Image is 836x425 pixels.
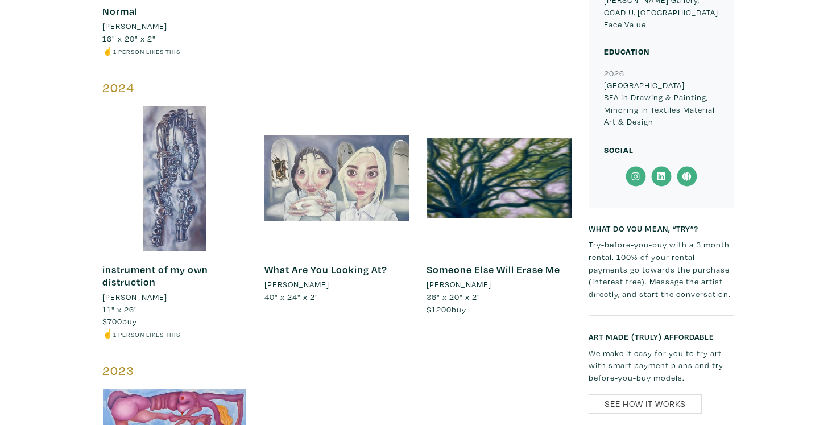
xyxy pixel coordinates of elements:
h6: Art made (truly) affordable [589,332,734,341]
span: $700 [102,316,122,327]
small: 1 person likes this [113,47,180,56]
span: buy [427,304,466,315]
a: [PERSON_NAME] [102,20,247,32]
li: [PERSON_NAME] [264,278,329,291]
li: ☝️ [102,328,247,340]
li: ☝️ [102,45,247,57]
a: [PERSON_NAME] [102,291,247,303]
a: Normal [102,5,138,18]
p: Try-before-you-buy with a 3 month rental. 100% of your rental payments go towards the purchase (i... [589,238,734,300]
span: 36" x 20" x 2" [427,291,481,302]
li: [PERSON_NAME] [102,291,167,303]
span: 40" x 24" x 2" [264,291,318,302]
h6: What do you mean, “try”? [589,224,734,233]
a: See How It Works [589,394,702,414]
small: Social [604,145,634,155]
h5: 2024 [102,80,572,96]
a: What Are You Looking At? [264,263,387,276]
small: 2026 [604,68,624,79]
li: [PERSON_NAME] [427,278,491,291]
a: instrument of my own distruction [102,263,208,288]
p: [GEOGRAPHIC_DATA] BFA in Drawing & Painting, Minoring in Textiles Material Art & Design [604,79,718,128]
p: We make it easy for you to try art with smart payment plans and try-before-you-buy models. [589,347,734,384]
li: [PERSON_NAME] [102,20,167,32]
a: [PERSON_NAME] [427,278,572,291]
span: $1200 [427,304,452,315]
h5: 2023 [102,363,572,378]
a: [PERSON_NAME] [264,278,409,291]
span: 16" x 20" x 2" [102,33,156,44]
small: 1 person likes this [113,330,180,339]
span: 11" x 26" [102,304,138,315]
small: Education [604,46,649,57]
a: Someone Else Will Erase Me [427,263,560,276]
span: buy [102,316,137,327]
